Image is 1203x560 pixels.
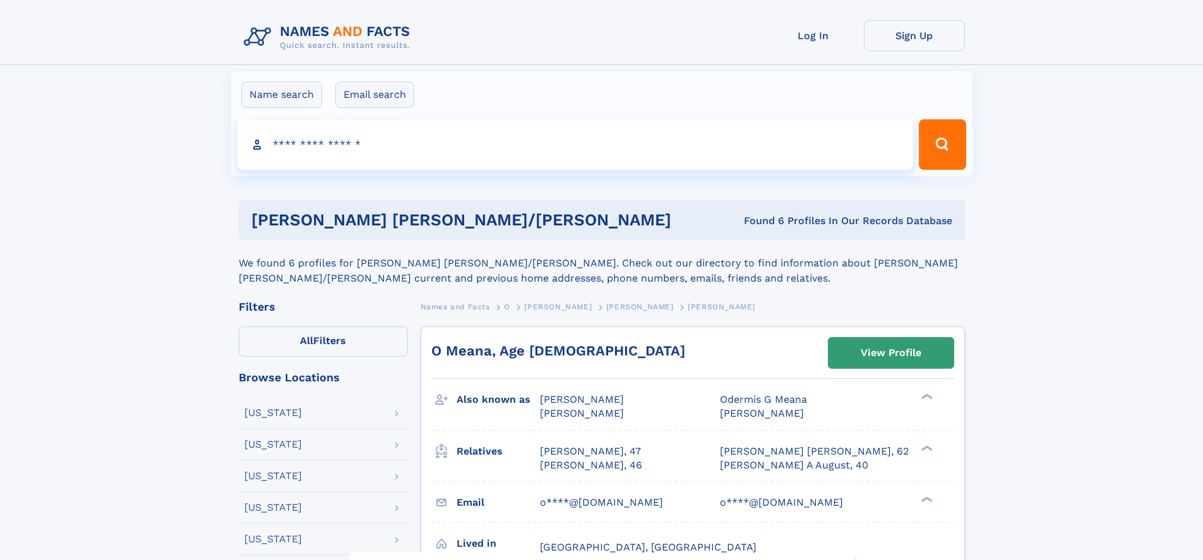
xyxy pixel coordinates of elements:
[720,444,909,458] a: [PERSON_NAME] [PERSON_NAME], 62
[720,407,804,419] span: [PERSON_NAME]
[504,299,510,314] a: O
[239,301,408,313] div: Filters
[720,393,807,405] span: Odermis G Meana
[504,302,510,311] span: O
[919,119,966,170] button: Search Button
[861,338,921,367] div: View Profile
[864,20,965,51] a: Sign Up
[457,389,540,410] h3: Also known as
[540,393,624,405] span: [PERSON_NAME]
[244,408,302,418] div: [US_STATE]
[540,541,757,553] span: [GEOGRAPHIC_DATA], [GEOGRAPHIC_DATA]
[239,241,965,286] div: We found 6 profiles for [PERSON_NAME] [PERSON_NAME]/[PERSON_NAME]. Check out our directory to fin...
[524,302,592,311] span: [PERSON_NAME]
[251,212,708,228] h1: [PERSON_NAME] [PERSON_NAME]/[PERSON_NAME]
[457,492,540,513] h3: Email
[241,81,322,108] label: Name search
[244,503,302,513] div: [US_STATE]
[237,119,914,170] input: search input
[688,302,755,311] span: [PERSON_NAME]
[244,439,302,450] div: [US_STATE]
[244,534,302,544] div: [US_STATE]
[239,326,408,357] label: Filters
[707,214,952,228] div: Found 6 Profiles In Our Records Database
[457,441,540,462] h3: Relatives
[918,444,933,452] div: ❯
[606,299,674,314] a: [PERSON_NAME]
[540,407,624,419] span: [PERSON_NAME]
[829,338,954,368] a: View Profile
[763,20,864,51] a: Log In
[606,302,674,311] span: [PERSON_NAME]
[524,299,592,314] a: [PERSON_NAME]
[540,458,642,472] a: [PERSON_NAME], 46
[335,81,414,108] label: Email search
[431,343,685,359] a: O Meana, Age [DEMOGRAPHIC_DATA]
[244,471,302,481] div: [US_STATE]
[457,533,540,554] h3: Lived in
[239,372,408,383] div: Browse Locations
[421,299,490,314] a: Names and Facts
[918,495,933,503] div: ❯
[720,458,868,472] a: [PERSON_NAME] A August, 40
[540,444,641,458] a: [PERSON_NAME], 47
[918,393,933,401] div: ❯
[300,335,313,347] span: All
[239,20,421,54] img: Logo Names and Facts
